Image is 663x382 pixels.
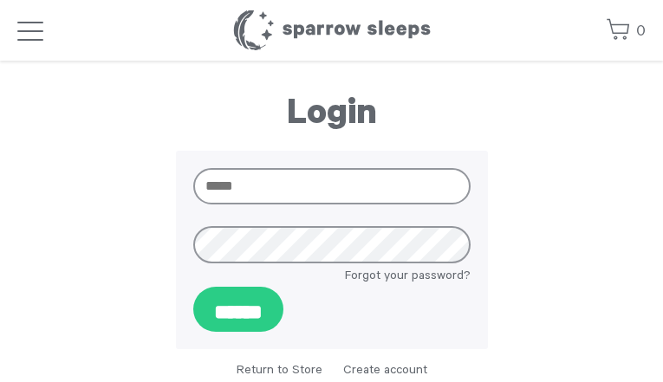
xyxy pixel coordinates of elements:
[176,95,488,139] h1: Login
[343,365,427,379] a: Create account
[237,365,322,379] a: Return to Store
[345,268,471,287] a: Forgot your password?
[232,9,432,52] h1: Sparrow Sleeps
[606,13,646,50] a: 0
